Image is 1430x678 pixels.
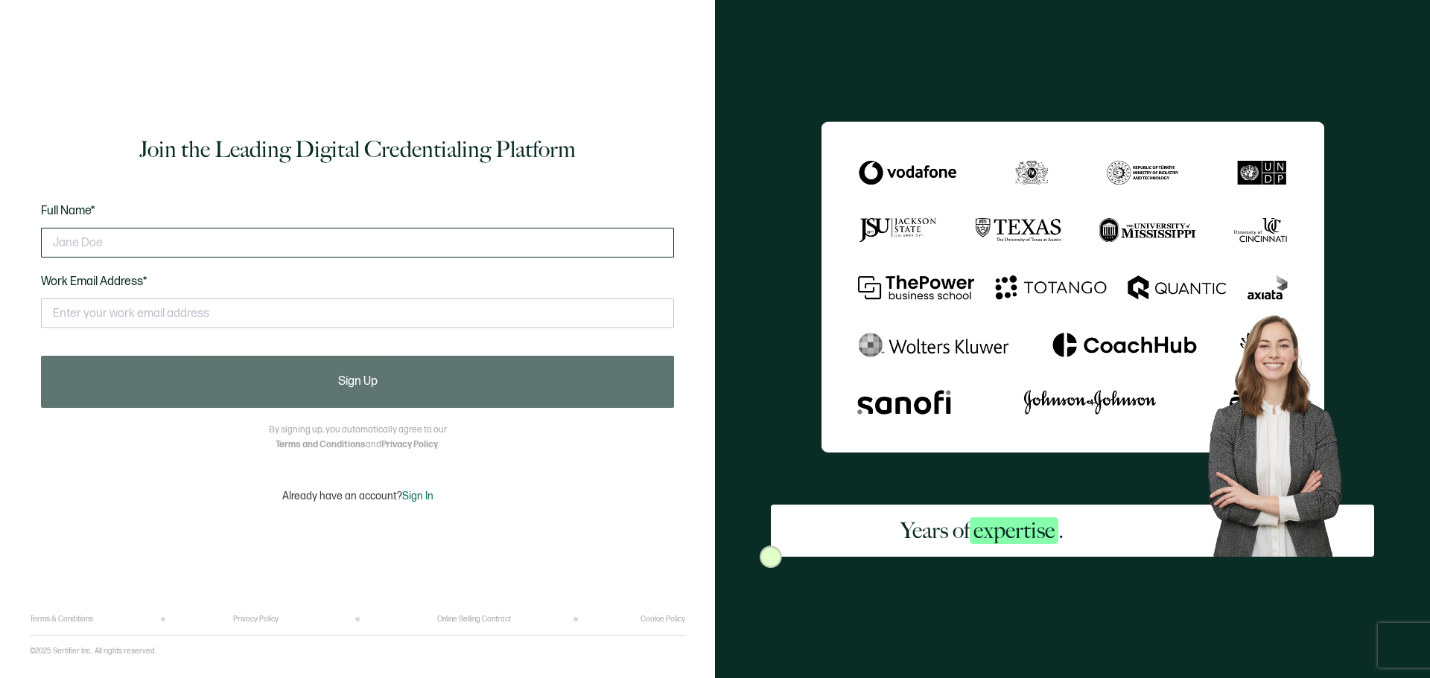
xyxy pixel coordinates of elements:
[900,516,1064,546] h2: Years of .
[30,647,156,656] p: ©2025 Sertifier Inc.. All rights reserved.
[41,356,674,408] button: Sign Up
[233,615,279,624] a: Privacy Policy
[1193,303,1374,557] img: Sertifier Signup - Years of <span class="strong-h">expertise</span>. Hero
[276,439,366,450] a: Terms and Conditions
[41,275,147,289] span: Work Email Address*
[282,490,433,502] p: Already have an account?
[760,546,782,568] img: Sertifier Signup
[822,121,1324,452] img: Sertifier Signup - Years of <span class="strong-h">expertise</span>.
[269,423,447,452] p: By signing up, you automatically agree to our and .
[139,135,576,164] h1: Join the Leading Digital Credentialing Platform
[381,439,438,450] a: Privacy Policy
[41,204,95,218] span: Full Name*
[30,615,93,624] a: Terms & Conditions
[437,615,511,624] a: Online Selling Contract
[402,490,433,502] span: Sign In
[970,517,1058,544] span: expertise
[641,615,685,624] a: Cookie Policy
[41,228,674,258] input: Jane Doe
[41,298,674,328] input: Enter your work email address
[338,376,378,388] span: Sign Up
